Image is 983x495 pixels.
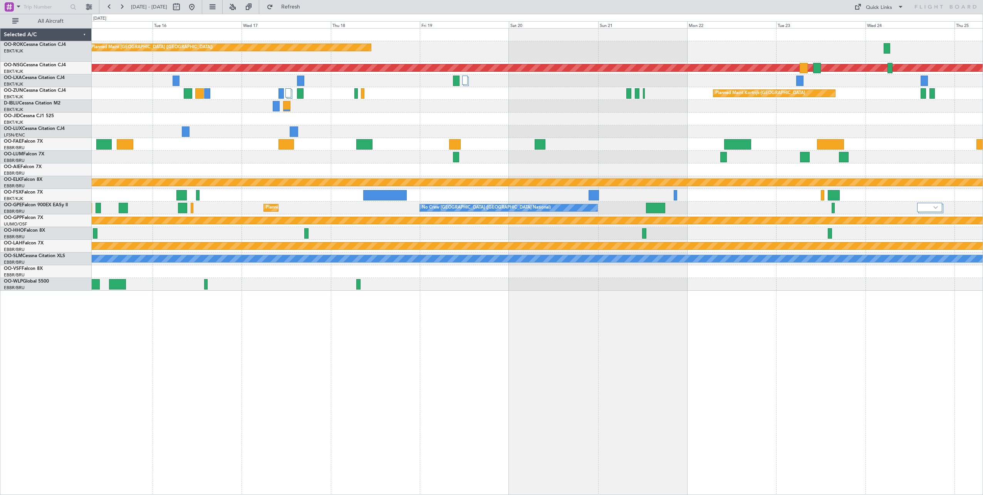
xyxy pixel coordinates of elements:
a: OO-FSXFalcon 7X [4,190,43,195]
span: OO-WLP [4,279,23,284]
button: Quick Links [850,1,908,13]
span: OO-AIE [4,165,20,169]
a: EBBR/BRU [4,170,25,176]
a: OO-LUXCessna Citation CJ4 [4,126,65,131]
img: arrow-gray.svg [933,206,938,209]
a: OO-ZUNCessna Citation CJ4 [4,88,66,93]
span: OO-GPE [4,203,22,207]
span: OO-LXA [4,76,22,80]
span: OO-VSF [4,266,22,271]
div: Thu 18 [331,21,420,28]
a: OO-HHOFalcon 8X [4,228,45,233]
a: EBKT/KJK [4,94,23,100]
a: OO-LXACessna Citation CJ4 [4,76,65,80]
div: [DATE] [93,15,106,22]
a: EBBR/BRU [4,285,25,291]
span: OO-ELK [4,177,21,182]
div: Fri 19 [420,21,509,28]
div: Wed 24 [866,21,954,28]
span: OO-ZUN [4,88,23,93]
a: OO-AIEFalcon 7X [4,165,42,169]
span: OO-HHO [4,228,24,233]
a: OO-GPPFalcon 7X [4,216,43,220]
span: All Aircraft [20,19,81,24]
span: OO-FAE [4,139,22,144]
span: OO-GPP [4,216,22,220]
a: OO-SLMCessna Citation XLS [4,254,65,258]
span: D-IBLU [4,101,19,106]
a: EBKT/KJK [4,81,23,87]
div: Planned Maint [GEOGRAPHIC_DATA] ([GEOGRAPHIC_DATA] National) [266,202,405,214]
a: EBBR/BRU [4,145,25,151]
a: EBBR/BRU [4,183,25,189]
span: OO-ROK [4,42,23,47]
a: OO-ROKCessna Citation CJ4 [4,42,66,47]
a: EBBR/BRU [4,259,25,265]
span: Refresh [275,4,307,10]
div: Sat 20 [509,21,598,28]
div: Planned Maint [GEOGRAPHIC_DATA] ([GEOGRAPHIC_DATA]) [91,42,213,53]
a: LFSN/ENC [4,132,25,138]
div: Mon 22 [687,21,776,28]
button: Refresh [263,1,309,13]
span: OO-LUM [4,152,23,157]
div: Planned Maint Kortrijk-[GEOGRAPHIC_DATA] [715,88,805,99]
a: OO-GPEFalcon 900EX EASy II [4,203,68,207]
span: OO-LUX [4,126,22,131]
div: Quick Links [866,4,892,12]
a: D-IBLUCessna Citation M2 [4,101,60,106]
a: EBKT/KJK [4,69,23,74]
a: EBBR/BRU [4,272,25,278]
span: OO-FSX [4,190,22,195]
div: Sun 21 [598,21,687,28]
a: OO-JIDCessna CJ1 525 [4,114,54,118]
a: EBKT/KJK [4,48,23,54]
span: OO-NSG [4,63,23,67]
a: EBBR/BRU [4,209,25,214]
a: OO-VSFFalcon 8X [4,266,43,271]
div: Tue 16 [153,21,242,28]
a: EBBR/BRU [4,234,25,240]
div: No Crew [GEOGRAPHIC_DATA] ([GEOGRAPHIC_DATA] National) [422,202,551,214]
button: All Aircraft [8,15,84,27]
a: OO-WLPGlobal 5500 [4,279,49,284]
a: EBKT/KJK [4,107,23,113]
span: [DATE] - [DATE] [131,3,167,10]
a: OO-LUMFalcon 7X [4,152,44,157]
a: EBKT/KJK [4,120,23,125]
div: Wed 17 [242,21,330,28]
a: EBBR/BRU [4,158,25,163]
a: OO-LAHFalcon 7X [4,241,44,246]
a: OO-ELKFalcon 8X [4,177,42,182]
span: OO-JID [4,114,20,118]
span: OO-LAH [4,241,22,246]
a: EBKT/KJK [4,196,23,202]
span: OO-SLM [4,254,22,258]
a: OO-FAEFalcon 7X [4,139,43,144]
div: Tue 23 [776,21,865,28]
a: OO-NSGCessna Citation CJ4 [4,63,66,67]
a: UUMO/OSF [4,221,27,227]
div: Mon 15 [64,21,153,28]
a: EBBR/BRU [4,247,25,253]
input: Trip Number [23,1,68,13]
